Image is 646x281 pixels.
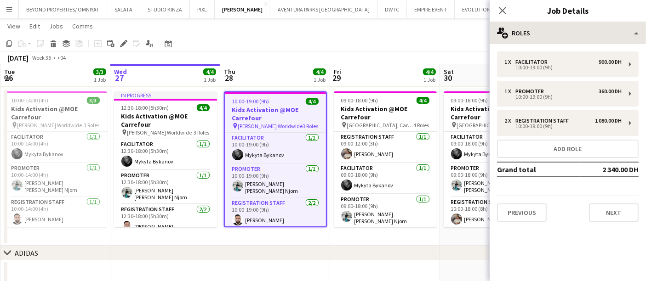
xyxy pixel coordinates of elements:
button: EMPIRE EVENT [407,0,455,18]
span: 4/4 [417,97,429,104]
span: 4 Roles [414,122,429,129]
button: AVENTURA PARKS [GEOGRAPHIC_DATA] [270,0,377,18]
span: [PERSON_NAME] Worldwide [17,122,82,129]
span: [PERSON_NAME] Worldwide [238,123,303,129]
span: 09:00-18:00 (9h) [451,97,488,104]
app-job-card: 09:00-18:00 (9h)3/3Kids Activation @MOE Carrefour [GEOGRAPHIC_DATA], Carrefour3 RolesFacilitator1... [444,91,547,227]
span: 28 [223,73,235,83]
div: In progress [114,91,217,99]
button: SALATA [107,0,140,18]
div: +04 [57,54,66,61]
div: Roles [490,22,646,44]
div: 900.00 DH [599,59,622,65]
button: BEYOND PROPERTIES/ OMNIYAT [19,0,107,18]
span: Tue [4,67,15,76]
h3: Kids Activation @MOE Carrefour [225,106,326,122]
div: 10:00-19:00 (9h) [504,124,622,129]
a: View [4,20,24,32]
div: 1 080.00 DH [595,118,622,124]
app-card-role: Promoter1/112:30-18:00 (5h30m)[PERSON_NAME] [PERSON_NAME] Njom [114,170,217,204]
app-card-role: Facilitator1/112:30-18:00 (5h30m)Mykyta Bykanov [114,139,217,170]
span: 4/4 [203,68,216,75]
span: 4/4 [313,68,326,75]
span: [GEOGRAPHIC_DATA], Carrefour [457,122,524,129]
span: 27 [113,73,127,83]
button: Next [589,203,639,222]
span: Wed [114,67,127,76]
app-card-role: Registration Staff2/210:00-19:00 (9h)[PERSON_NAME] [225,198,326,242]
div: 360.00 DH [599,88,622,95]
h3: Kids Activation @MOE Carrefour [114,112,217,129]
div: 10:00-19:00 (9h) [504,65,622,70]
span: 3/3 [87,97,100,104]
app-card-role: Facilitator1/110:00-19:00 (9h)Mykyta Bykanov [225,133,326,164]
span: 12:30-18:00 (5h30m) [121,104,169,111]
span: View [7,22,20,30]
span: Sat [444,67,454,76]
span: 4/4 [197,104,210,111]
div: ADIDAS [15,248,38,258]
div: Registration Staff [515,118,572,124]
app-card-role: Registration Staff1/110:00-14:00 (4h)[PERSON_NAME] [4,197,107,228]
div: Promoter [515,88,548,95]
h3: Job Details [490,5,646,17]
app-card-role: Promoter1/109:00-18:00 (9h)[PERSON_NAME] [PERSON_NAME] Njom [334,194,437,228]
div: 1 Job [204,76,216,83]
h3: Kids Activation @MOE Carrefour [4,105,107,121]
app-card-role: Registration Staff1/110:00-18:00 (8h)[PERSON_NAME] [444,197,547,228]
span: Week 35 [30,54,53,61]
h3: Kids Activation @MOE Carrefour [444,105,547,121]
h3: Kids Activation @MOE Carrefour [334,105,437,121]
span: 29 [332,73,341,83]
span: 3 Roles [84,122,100,129]
span: 4/4 [423,68,436,75]
div: 1 x [504,88,515,95]
div: 1 Job [94,76,106,83]
span: [GEOGRAPHIC_DATA], Carrefour [347,122,414,129]
span: 3/3 [93,68,106,75]
span: Comms [72,22,93,30]
app-job-card: 10:00-19:00 (9h)4/4Kids Activation @MOE Carrefour [PERSON_NAME] Worldwide3 RolesFacilitator1/110:... [224,91,327,227]
span: 10:00-19:00 (9h) [232,98,269,105]
button: DWTC [377,0,407,18]
app-card-role: Promoter1/109:00-18:00 (9h)[PERSON_NAME] [PERSON_NAME] Njom [444,163,547,197]
app-card-role: Facilitator1/109:00-18:00 (9h)Mykyta Bykanov [334,163,437,194]
button: Previous [497,203,547,222]
span: 4/4 [306,98,319,105]
span: Fri [334,67,341,76]
button: EVOLUTION [455,0,498,18]
a: Jobs [46,20,67,32]
app-card-role: Registration Staff2/212:30-18:00 (5h30m)[PERSON_NAME] [114,204,217,249]
span: Edit [29,22,40,30]
div: 10:00-19:00 (9h) [504,95,622,99]
button: Add role [497,140,639,158]
app-card-role: Facilitator1/110:00-14:00 (4h)Mykyta Bykanov [4,132,107,163]
td: Grand total [497,162,581,177]
td: 2 340.00 DH [581,162,639,177]
span: 30 [442,73,454,83]
app-job-card: 10:00-14:00 (4h)3/3Kids Activation @MOE Carrefour [PERSON_NAME] Worldwide3 RolesFacilitator1/110:... [4,91,107,227]
span: [PERSON_NAME] Worldwide [127,129,192,136]
app-job-card: 09:00-18:00 (9h)4/4Kids Activation @MOE Carrefour [GEOGRAPHIC_DATA], Carrefour4 RolesRegistration... [334,91,437,227]
a: Edit [26,20,44,32]
div: 1 Job [314,76,326,83]
span: 09:00-18:00 (9h) [341,97,378,104]
div: 1 Job [423,76,435,83]
div: Facilitator [515,59,551,65]
app-card-role: Facilitator1/109:00-18:00 (9h)Mykyta Bykanov [444,132,547,163]
div: 1 x [504,59,515,65]
app-card-role: Promoter1/110:00-14:00 (4h)[PERSON_NAME] [PERSON_NAME] Njom [4,163,107,197]
span: 10:00-14:00 (4h) [11,97,49,104]
app-job-card: In progress12:30-18:00 (5h30m)4/4Kids Activation @MOE Carrefour [PERSON_NAME] Worldwide3 RolesFac... [114,91,217,227]
div: [DATE] [7,53,29,62]
a: Comms [69,20,97,32]
span: Jobs [49,22,63,30]
button: STUDIO KINZA [140,0,190,18]
app-card-role: Promoter1/110:00-19:00 (9h)[PERSON_NAME] [PERSON_NAME] Njom [225,164,326,198]
div: 2 x [504,118,515,124]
